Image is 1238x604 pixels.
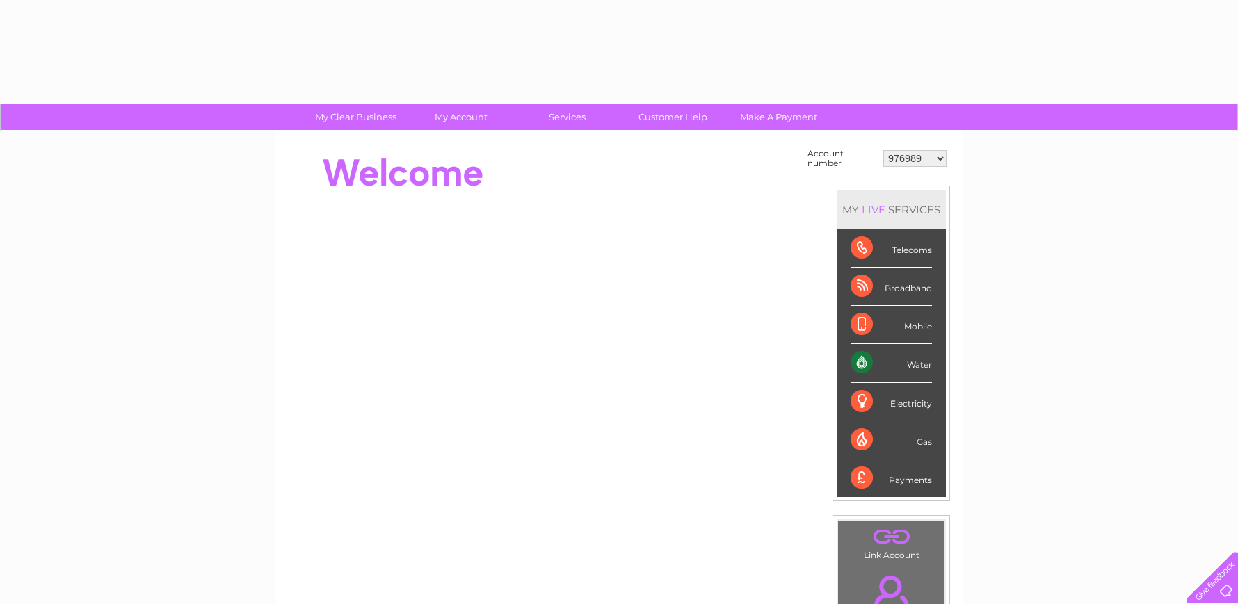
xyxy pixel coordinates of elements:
[851,229,932,268] div: Telecoms
[616,104,730,130] a: Customer Help
[721,104,836,130] a: Make A Payment
[842,524,941,548] a: .
[859,203,888,216] div: LIVE
[404,104,519,130] a: My Account
[510,104,625,130] a: Services
[851,459,932,497] div: Payments
[837,190,946,229] div: MY SERVICES
[851,383,932,421] div: Electricity
[851,306,932,344] div: Mobile
[851,421,932,459] div: Gas
[804,145,880,172] td: Account number
[851,268,932,306] div: Broadband
[837,520,945,564] td: Link Account
[298,104,413,130] a: My Clear Business
[851,344,932,382] div: Water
